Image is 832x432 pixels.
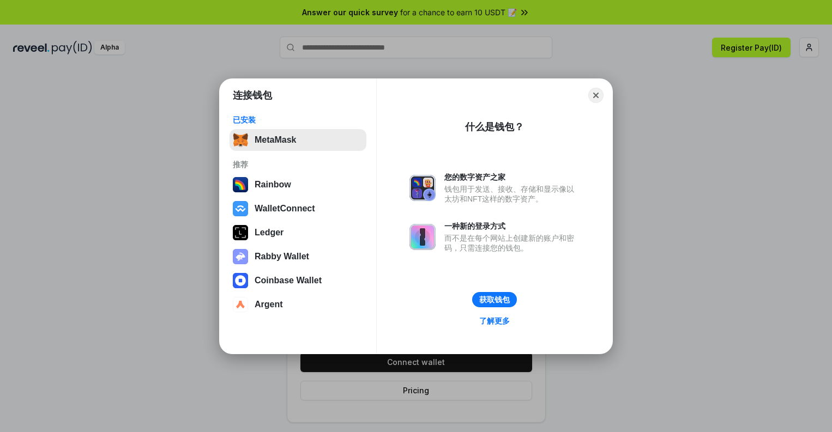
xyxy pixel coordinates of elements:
button: Rainbow [230,174,366,196]
img: svg+xml,%3Csvg%20xmlns%3D%22http%3A%2F%2Fwww.w3.org%2F2000%2Fsvg%22%20fill%3D%22none%22%20viewBox... [409,175,436,201]
button: Close [588,88,604,103]
a: 了解更多 [473,314,516,328]
img: svg+xml,%3Csvg%20xmlns%3D%22http%3A%2F%2Fwww.w3.org%2F2000%2Fsvg%22%20fill%3D%22none%22%20viewBox... [409,224,436,250]
div: 钱包用于发送、接收、存储和显示像以太坊和NFT这样的数字资产。 [444,184,580,204]
img: svg+xml,%3Csvg%20width%3D%2228%22%20height%3D%2228%22%20viewBox%3D%220%200%2028%2028%22%20fill%3D... [233,201,248,216]
div: 了解更多 [479,316,510,326]
img: svg+xml,%3Csvg%20fill%3D%22none%22%20height%3D%2233%22%20viewBox%3D%220%200%2035%2033%22%20width%... [233,132,248,148]
div: Argent [255,300,283,309]
div: 您的数字资产之家 [444,172,580,182]
button: Coinbase Wallet [230,270,366,291]
button: Argent [230,294,366,315]
div: MetaMask [255,135,296,145]
img: svg+xml,%3Csvg%20width%3D%2228%22%20height%3D%2228%22%20viewBox%3D%220%200%2028%2028%22%20fill%3D... [233,273,248,288]
div: 获取钱包 [479,295,510,305]
button: 获取钱包 [472,292,517,307]
button: MetaMask [230,129,366,151]
img: svg+xml,%3Csvg%20xmlns%3D%22http%3A%2F%2Fwww.w3.org%2F2000%2Fsvg%22%20fill%3D%22none%22%20viewBox... [233,249,248,264]
button: WalletConnect [230,198,366,220]
div: 而不是在每个网站上创建新的账户和密码，只需连接您的钱包。 [444,233,580,253]
div: Coinbase Wallet [255,276,322,285]
div: Rabby Wallet [255,252,309,261]
div: Ledger [255,228,284,238]
button: Rabby Wallet [230,246,366,267]
button: Ledger [230,222,366,244]
div: 一种新的登录方式 [444,221,580,231]
img: svg+xml,%3Csvg%20xmlns%3D%22http%3A%2F%2Fwww.w3.org%2F2000%2Fsvg%22%20width%3D%2228%22%20height%3... [233,225,248,240]
h1: 连接钱包 [233,89,272,102]
img: svg+xml,%3Csvg%20width%3D%22120%22%20height%3D%22120%22%20viewBox%3D%220%200%20120%20120%22%20fil... [233,177,248,192]
div: 什么是钱包？ [465,120,524,133]
div: 推荐 [233,160,363,169]
img: svg+xml,%3Csvg%20width%3D%2228%22%20height%3D%2228%22%20viewBox%3D%220%200%2028%2028%22%20fill%3D... [233,297,248,312]
div: 已安装 [233,115,363,125]
div: Rainbow [255,180,291,190]
div: WalletConnect [255,204,315,214]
